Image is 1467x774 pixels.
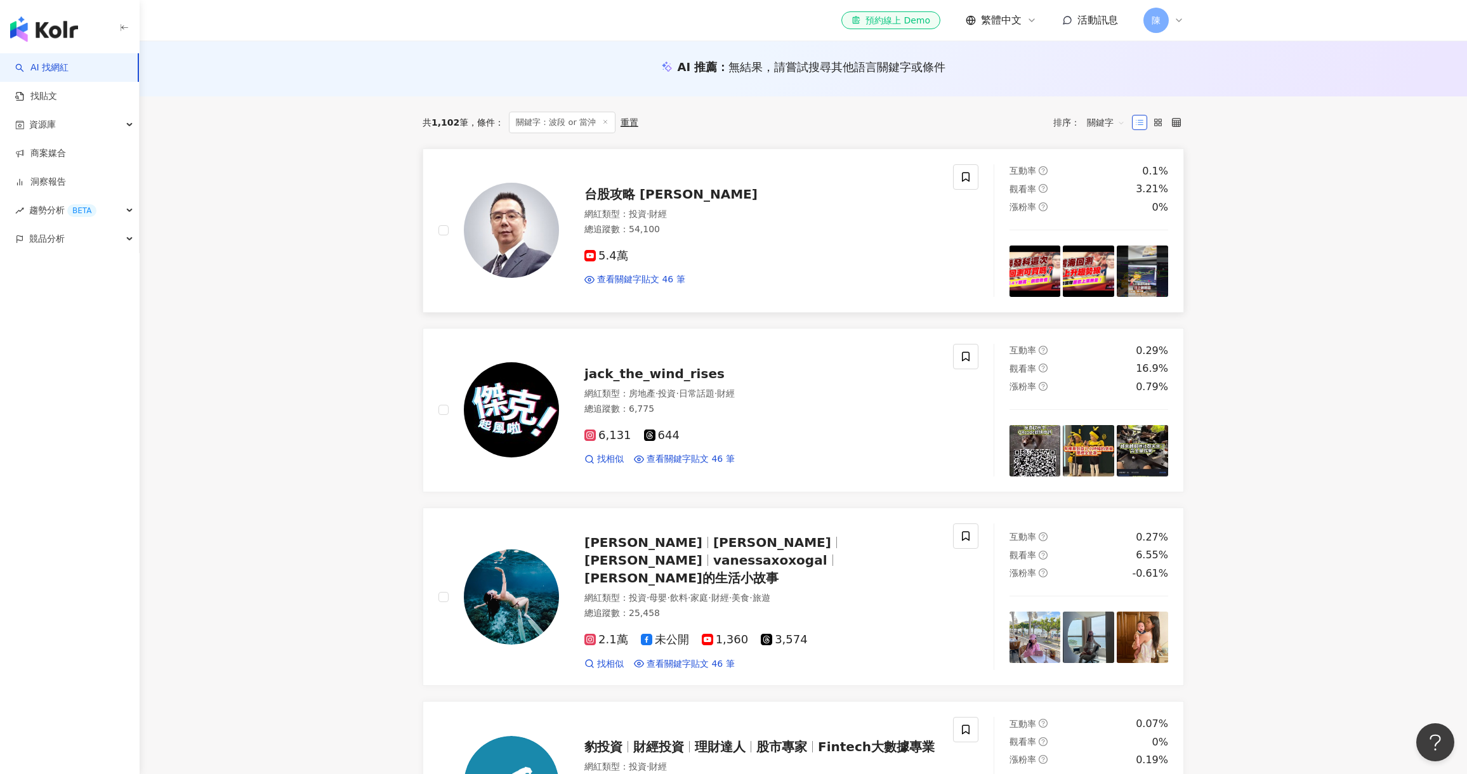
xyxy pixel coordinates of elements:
div: 網紅類型 ： [584,208,938,221]
div: 16.9% [1136,362,1168,376]
div: 0.27% [1136,530,1168,544]
div: 總追蹤數 ： 25,458 [584,607,938,620]
img: KOL Avatar [464,183,559,278]
img: post-image [1063,425,1114,476]
span: 活動訊息 [1077,14,1118,26]
span: question-circle [1039,737,1048,746]
div: 0.07% [1136,717,1168,731]
span: 找相似 [597,453,624,466]
a: 找相似 [584,658,624,671]
span: 2.1萬 [584,633,628,646]
div: 6.55% [1136,548,1168,562]
img: post-image [1117,425,1168,476]
span: 未公開 [641,633,689,646]
span: 互動率 [1010,166,1036,176]
a: 查看關鍵字貼文 46 筆 [634,658,735,671]
span: · [676,388,678,398]
img: KOL Avatar [464,549,559,645]
div: 3.21% [1136,182,1168,196]
span: 6,131 [584,429,631,442]
div: 0% [1152,735,1168,749]
span: · [647,593,649,603]
span: question-circle [1039,202,1048,211]
span: 互動率 [1010,719,1036,729]
div: 0.29% [1136,344,1168,358]
span: question-circle [1039,551,1048,560]
div: 網紅類型 ： [584,592,938,605]
span: 財經 [649,209,667,219]
span: [PERSON_NAME] [713,535,831,550]
div: 共 筆 [423,117,468,128]
span: 觀看率 [1010,364,1036,374]
span: 競品分析 [29,225,65,253]
a: 商案媒合 [15,147,66,160]
span: · [655,388,658,398]
span: · [647,761,649,771]
img: post-image [1010,612,1061,663]
span: 無結果，請嘗試搜尋其他語言關鍵字或條件 [728,60,945,74]
span: question-circle [1039,346,1048,355]
span: 1,360 [702,633,749,646]
span: [PERSON_NAME]的生活小故事 [584,570,779,586]
span: 查看關鍵字貼文 46 筆 [647,658,735,671]
span: 美食 [732,593,749,603]
span: 1,102 [431,117,459,128]
div: 0% [1152,200,1168,214]
span: 查看關鍵字貼文 46 筆 [597,273,685,286]
span: question-circle [1039,719,1048,728]
iframe: Help Scout Beacon - Open [1416,723,1454,761]
span: 漲粉率 [1010,381,1036,391]
span: 關鍵字：波段 or 當沖 [509,112,615,133]
span: 找相似 [597,658,624,671]
span: 家庭 [690,593,708,603]
span: 繁體中文 [981,13,1022,27]
span: · [729,593,732,603]
img: post-image [1063,246,1114,297]
span: 陳 [1152,13,1161,27]
span: vanessaxoxogal [713,553,827,568]
img: post-image [1063,612,1114,663]
div: 排序： [1053,112,1132,133]
span: 飲料 [670,593,688,603]
a: 查看關鍵字貼文 46 筆 [634,453,735,466]
img: KOL Avatar [464,362,559,457]
span: 漲粉率 [1010,202,1036,212]
span: question-circle [1039,184,1048,193]
div: 總追蹤數 ： 6,775 [584,403,938,416]
span: question-circle [1039,568,1048,577]
span: 投資 [629,593,647,603]
div: 網紅類型 ： [584,761,938,773]
a: KOL Avatarjack_the_wind_rises網紅類型：房地產·投資·日常話題·財經總追蹤數：6,7756,131644找相似查看關鍵字貼文 46 筆互動率question-circ... [423,328,1184,492]
a: 找貼文 [15,90,57,103]
span: 查看關鍵字貼文 46 筆 [647,453,735,466]
img: post-image [1117,246,1168,297]
a: 找相似 [584,453,624,466]
span: question-circle [1039,166,1048,175]
span: 日常話題 [679,388,714,398]
img: logo [10,16,78,42]
div: 網紅類型 ： [584,388,938,400]
a: 洞察報告 [15,176,66,188]
span: 644 [644,429,680,442]
span: 房地產 [629,388,655,398]
span: 5.4萬 [584,249,628,263]
a: KOL Avatar[PERSON_NAME][PERSON_NAME][PERSON_NAME]vanessaxoxogal[PERSON_NAME]的生活小故事網紅類型：投資·母嬰·飲料·家... [423,508,1184,686]
span: 互動率 [1010,345,1036,355]
span: question-circle [1039,532,1048,541]
span: · [667,593,669,603]
a: KOL Avatar台股攻略 [PERSON_NAME]網紅類型：投資·財經總追蹤數：54,1005.4萬查看關鍵字貼文 46 筆互動率question-circle0.1%觀看率questio... [423,148,1184,313]
div: 重置 [621,117,638,128]
a: 預約線上 Demo [841,11,940,29]
span: 關鍵字 [1087,112,1125,133]
div: 0.79% [1136,380,1168,394]
span: question-circle [1039,755,1048,764]
img: post-image [1010,246,1061,297]
span: 理財達人 [695,739,746,754]
span: rise [15,206,24,215]
span: 財經投資 [633,739,684,754]
span: 觀看率 [1010,184,1036,194]
a: searchAI 找網紅 [15,62,69,74]
img: post-image [1117,612,1168,663]
span: 股市專家 [756,739,807,754]
div: 0.1% [1142,164,1168,178]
